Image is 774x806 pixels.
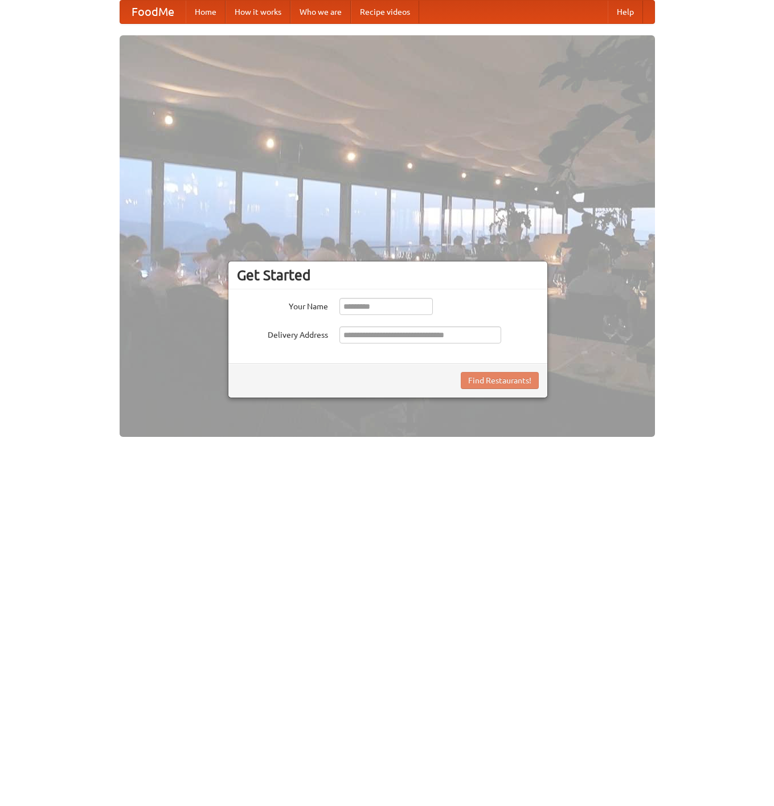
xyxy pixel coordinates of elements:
[237,326,328,341] label: Delivery Address
[237,267,539,284] h3: Get Started
[226,1,290,23] a: How it works
[186,1,226,23] a: Home
[608,1,643,23] a: Help
[351,1,419,23] a: Recipe videos
[461,372,539,389] button: Find Restaurants!
[237,298,328,312] label: Your Name
[290,1,351,23] a: Who we are
[120,1,186,23] a: FoodMe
